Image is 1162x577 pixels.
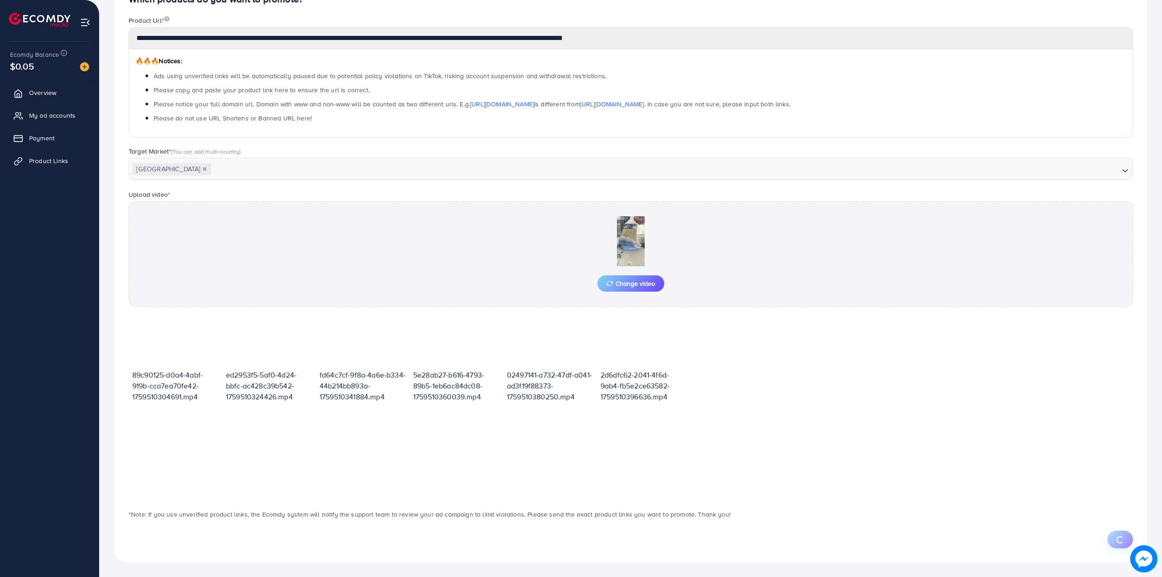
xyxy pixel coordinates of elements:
span: Please do not use URL Shortens or Banned URL here! [154,114,312,123]
a: My ad accounts [7,106,92,124]
img: image [1130,545,1157,572]
span: Ads using unverified links will be automatically paused due to potential policy violations on Tik... [154,71,606,80]
span: (You can add multi-country) [171,147,240,155]
p: fd64c7cf-9f8a-4a6e-b334-44b214bb893a-1759510341884.mp4 [320,369,406,402]
span: Please notice your full domain url. Domain with www and non-www will be counted as two different ... [154,99,791,109]
a: [URL][DOMAIN_NAME] [470,99,534,109]
span: 🔥🔥🔥 [135,56,159,65]
span: Please copy and paste your product link here to ensure the url is correct. [154,85,370,95]
img: menu [80,17,90,28]
img: Preview Image [586,216,676,266]
span: Overview [29,88,56,97]
p: *Note: If you use unverified product links, the Ecomdy system will notify the support team to rev... [129,509,1133,520]
img: image [80,62,89,71]
a: [URL][DOMAIN_NAME] [580,99,644,109]
img: image [164,16,170,22]
a: Overview [7,84,92,102]
span: Change video [606,280,655,287]
p: 89c90125-d0a4-4abf-919b-cca7ea70fe42-1759510304691.mp4 [132,369,219,402]
a: Payment [7,129,92,147]
label: Product Url [129,16,170,25]
label: Target Market [129,147,241,156]
span: Notices: [135,56,182,65]
p: 2d6dfc62-2041-4f6d-9ab4-fb5e2ce63582-1759510396636.mp4 [601,369,687,402]
label: Upload video [129,190,170,199]
p: 5e28ab27-b616-4793-89b5-1eb6ac84dc08-1759510360039.mp4 [413,369,500,402]
button: Change video [597,275,664,292]
a: Product Links [7,152,92,170]
span: [GEOGRAPHIC_DATA] [132,163,211,176]
span: Ecomdy Balance [10,50,59,59]
span: $0.05 [10,60,34,73]
p: 02497141-a732-47df-a041-ad3f19f88373-1759510380250.mp4 [507,369,593,402]
p: ed2953f5-5af0-4d24-bbfc-ac428c39b542-1759510324426.mp4 [226,369,312,402]
img: logo [9,13,70,27]
span: Payment [29,134,55,143]
button: Deselect Pakistan [202,167,207,171]
span: My ad accounts [29,111,75,120]
input: Search for option [212,163,1118,177]
div: Search for option [129,158,1133,179]
span: Product Links [29,156,68,165]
